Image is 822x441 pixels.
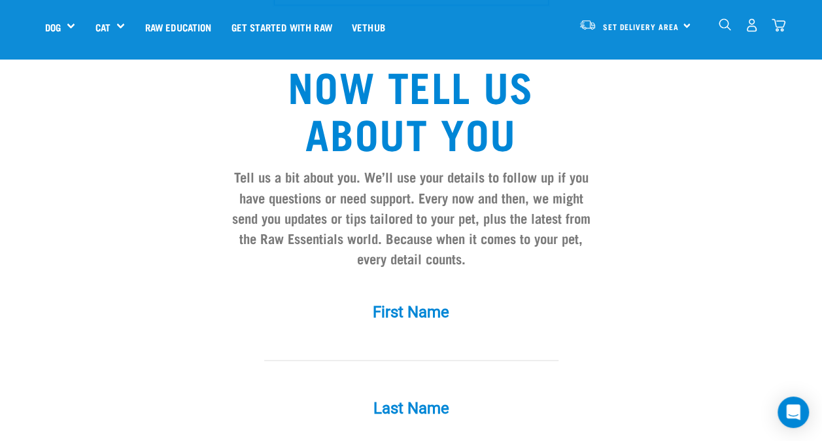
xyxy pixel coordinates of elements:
[778,397,809,428] div: Open Intercom Messenger
[45,20,61,35] a: Dog
[226,166,597,268] h4: Tell us a bit about you. We’ll use your details to follow up if you have questions or need suppor...
[579,19,596,31] img: van-moving.png
[342,1,395,53] a: Vethub
[745,18,759,32] img: user.png
[603,24,679,29] span: Set Delivery Area
[135,1,221,53] a: Raw Education
[215,396,608,419] label: Last Name
[95,20,110,35] a: Cat
[772,18,785,32] img: home-icon@2x.png
[222,1,342,53] a: Get started with Raw
[215,300,608,323] label: First Name
[719,18,731,31] img: home-icon-1@2x.png
[226,62,597,156] h2: Now tell us about you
